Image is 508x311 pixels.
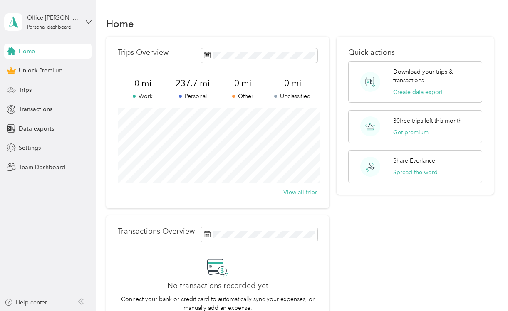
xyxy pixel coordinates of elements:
span: Trips [19,86,32,94]
button: Spread the word [393,168,438,177]
span: Home [19,47,35,56]
p: Transactions Overview [118,227,195,236]
div: Personal dashboard [27,25,72,30]
span: Transactions [19,105,52,114]
p: 30 free trips left this month [393,116,462,125]
span: Settings [19,143,41,152]
span: Team Dashboard [19,163,65,172]
iframe: Everlance-gr Chat Button Frame [461,264,508,311]
button: View all trips [283,188,317,197]
span: 0 mi [218,77,268,89]
h2: No transactions recorded yet [167,281,268,290]
button: Get premium [393,128,429,137]
p: Share Everlance [393,156,435,165]
h1: Home [106,19,134,28]
p: Work [118,92,168,101]
button: Create data export [393,88,443,96]
p: Other [218,92,268,101]
p: Trips Overview [118,48,169,57]
span: 237.7 mi [168,77,218,89]
span: 0 mi [118,77,168,89]
p: Download your trips & transactions [393,67,476,85]
button: Help center [5,298,47,307]
span: 0 mi [268,77,317,89]
span: Data exports [19,124,54,133]
span: Unlock Premium [19,66,62,75]
p: Quick actions [348,48,482,57]
p: Unclassified [268,92,317,101]
div: Office [PERSON_NAME] Team [27,13,79,22]
p: Personal [168,92,218,101]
